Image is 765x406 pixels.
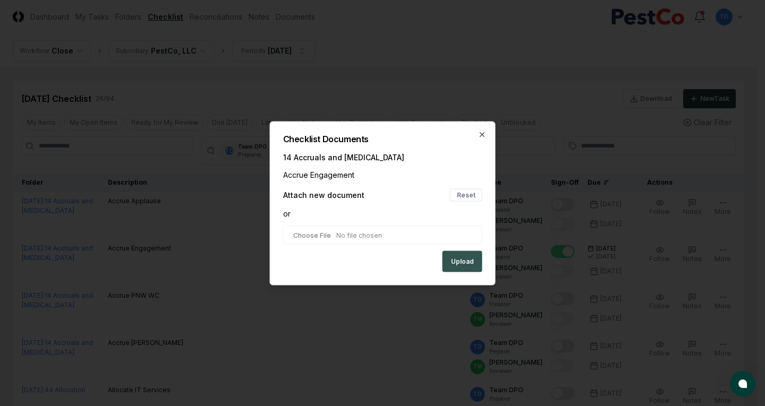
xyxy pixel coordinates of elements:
[283,169,482,180] div: Accrue Engagement
[283,208,482,219] div: or
[450,188,482,201] button: Reset
[283,189,364,201] div: Attach new document
[443,250,482,272] button: Upload
[283,151,482,162] div: 14 Accruals and [MEDICAL_DATA]
[283,134,482,143] h2: Checklist Documents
